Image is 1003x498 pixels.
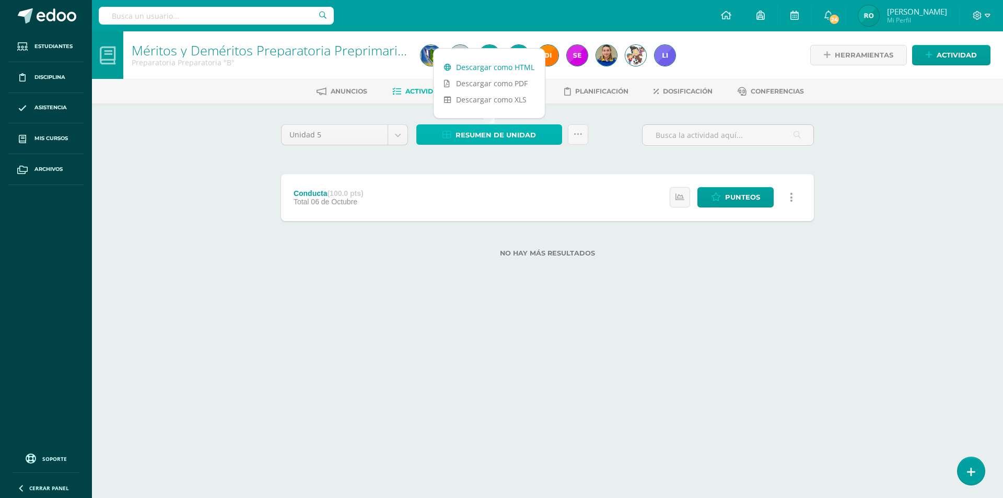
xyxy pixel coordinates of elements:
[34,42,73,51] span: Estudiantes
[596,45,617,66] img: b8c7a2559d0ebf6099b6fcd9400e88c2.png
[538,45,558,66] img: 1c5b94208f4b9e0e04b2da18fe0b86d4.png
[416,124,562,145] a: Resumen de unidad
[434,59,545,75] a: Descargar como HTML
[567,45,588,66] img: 096f01deb529efdefa890f86e97880b3.png
[912,45,990,65] a: Actividad
[294,198,309,206] span: Total
[434,75,545,91] a: Descargar como PDF
[663,87,713,95] span: Dosificación
[8,123,84,154] a: Mis cursos
[13,451,79,465] a: Soporte
[132,57,408,67] div: Preparatoria Preparatoria 'B'
[34,134,68,143] span: Mis cursos
[575,87,628,95] span: Planificación
[8,62,84,93] a: Disciplina
[294,189,364,198] div: Conducta
[281,249,814,257] label: No hay más resultados
[434,91,545,108] a: Descargar como XLS
[34,165,63,173] span: Archivos
[835,45,893,65] span: Herramientas
[887,16,947,25] span: Mi Perfil
[392,83,451,100] a: Actividades
[479,45,500,66] img: 5cd2b1b199685d6bfa81a6a537dcbf1c.png
[327,189,363,198] strong: (100.0 pts)
[331,87,367,95] span: Anuncios
[625,45,646,66] img: 01e3f92f76901e1b5ae5281f2da8fd05.png
[8,31,84,62] a: Estudiantes
[450,45,471,66] img: 45x45
[858,5,879,26] img: 8d48db53a1f9df0430cdaa67bcb0c1b1.png
[751,87,804,95] span: Conferencias
[29,484,69,492] span: Cerrar panel
[810,45,907,65] a: Herramientas
[132,41,432,59] a: Méritos y Deméritos Preparatoria Preprimaria ¨B¨
[317,83,367,100] a: Anuncios
[887,6,947,17] span: [PERSON_NAME]
[829,14,840,25] span: 24
[405,87,451,95] span: Actividades
[8,154,84,185] a: Archivos
[311,198,357,206] span: 06 de Octubre
[42,455,67,462] span: Soporte
[34,73,65,82] span: Disciplina
[738,83,804,100] a: Conferencias
[289,125,380,145] span: Unidad 5
[697,187,774,207] a: Punteos
[655,45,675,66] img: e65559c75f7f30e263e76759cdbf426f.png
[132,43,408,57] h1: Méritos y Deméritos Preparatoria Preprimaria ¨B¨
[456,125,536,145] span: Resumen de unidad
[654,83,713,100] a: Dosificación
[99,7,334,25] input: Busca un usuario...
[937,45,977,65] span: Actividad
[34,103,67,112] span: Asistencia
[421,45,441,66] img: 404cf470c822fac02a7c1312454897f8.png
[508,45,529,66] img: 8d48db53a1f9df0430cdaa67bcb0c1b1.png
[643,125,813,145] input: Busca la actividad aquí...
[564,83,628,100] a: Planificación
[8,93,84,124] a: Asistencia
[282,125,407,145] a: Unidad 5
[725,188,760,207] span: Punteos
